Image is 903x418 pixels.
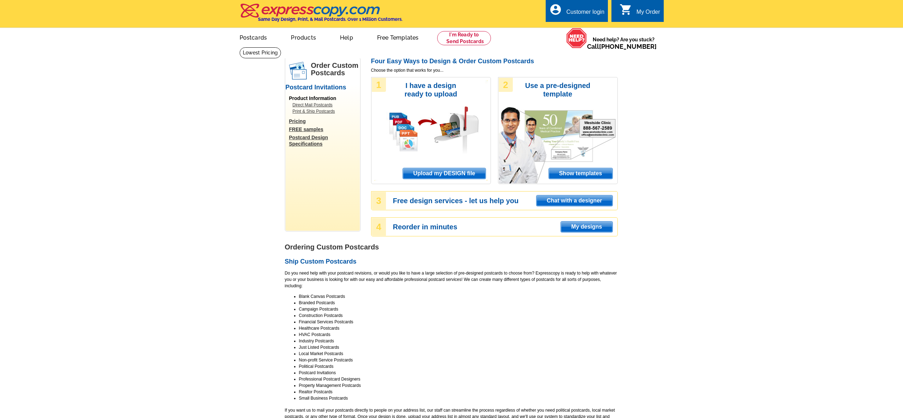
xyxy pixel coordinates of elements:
[549,3,562,16] i: account_circle
[587,43,657,50] span: Call
[289,118,360,124] a: Pricing
[549,168,612,179] span: Show templates
[258,17,403,22] h4: Same Day Design, Print, & Mail Postcards. Over 1 Million Customers.
[299,331,618,338] li: HVAC Postcards
[289,134,360,147] a: Postcard Design Specifications
[299,370,618,376] li: Postcard Invitations
[566,9,604,19] div: Customer login
[561,222,612,232] span: My designs
[299,306,618,312] li: Campaign Postcards
[240,8,403,22] a: Same Day Design, Print, & Mail Postcards. Over 1 Million Customers.
[395,81,467,98] h3: I have a design ready to upload
[289,95,336,101] span: Product Information
[620,8,660,17] a: shopping_cart My Order
[299,389,618,395] li: Realtor Postcards
[299,338,618,344] li: Industry Postcards
[522,81,594,98] h3: Use a pre-designed template
[561,221,612,232] a: My designs
[289,126,360,133] a: FREE samples
[366,29,430,45] a: Free Templates
[289,62,307,80] img: postcards.png
[637,9,660,19] div: My Order
[566,28,587,48] img: help
[299,363,618,370] li: Political Postcards
[299,382,618,389] li: Property Management Postcards
[299,312,618,319] li: Construction Postcards
[549,8,604,17] a: account_circle Customer login
[372,192,386,210] div: 3
[299,395,618,401] li: Small Business Postcards
[549,168,613,179] a: Show templates
[299,376,618,382] li: Professional Postcard Designers
[293,108,356,114] a: Print & Ship Postcards
[620,3,632,16] i: shopping_cart
[372,218,386,236] div: 4
[228,29,278,45] a: Postcards
[371,58,618,65] h2: Four Easy Ways to Design & Order Custom Postcards
[293,102,356,108] a: Direct Mail Postcards
[285,243,379,251] strong: Ordering Custom Postcards
[329,29,364,45] a: Help
[299,344,618,351] li: Just Listed Postcards
[536,195,612,206] a: Chat with a designer
[403,168,485,179] span: Upload my DESIGN file
[599,43,657,50] a: [PHONE_NUMBER]
[311,62,360,77] h1: Order Custom Postcards
[286,84,360,92] h2: Postcard Invitations
[299,319,618,325] li: Financial Services Postcards
[299,293,618,300] li: Blank Canvas Postcards
[499,78,513,92] div: 2
[299,357,618,363] li: Non-profit Service Postcards
[371,67,618,73] span: Choose the option that works for you...
[285,258,618,266] h2: Ship Custom Postcards
[280,29,327,45] a: Products
[299,325,618,331] li: Healthcare Postcards
[587,36,660,50] span: Need help? Are you stuck?
[372,78,386,92] div: 1
[285,270,618,289] p: Do you need help with your postcard revisions, or would you like to have a large selection of pre...
[299,300,618,306] li: Branded Postcards
[299,351,618,357] li: Local Market Postcards
[393,224,617,230] h3: Reorder in minutes
[393,198,617,204] h3: Free design services - let us help you
[403,168,486,179] a: Upload my DESIGN file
